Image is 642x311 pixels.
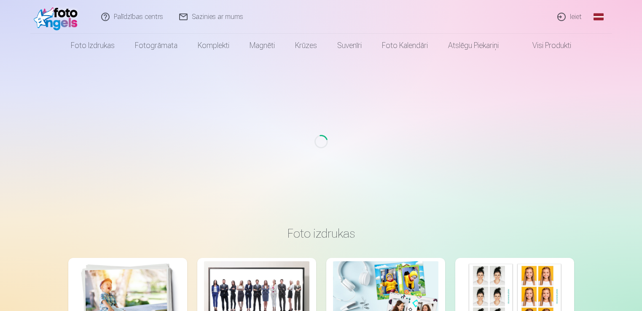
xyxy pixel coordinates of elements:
a: Atslēgu piekariņi [438,34,509,57]
a: Foto kalendāri [372,34,438,57]
a: Foto izdrukas [61,34,125,57]
a: Fotogrāmata [125,34,188,57]
a: Magnēti [239,34,285,57]
a: Krūzes [285,34,327,57]
img: /fa1 [34,3,82,30]
h3: Foto izdrukas [75,226,567,241]
a: Komplekti [188,34,239,57]
a: Visi produkti [509,34,581,57]
a: Suvenīri [327,34,372,57]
